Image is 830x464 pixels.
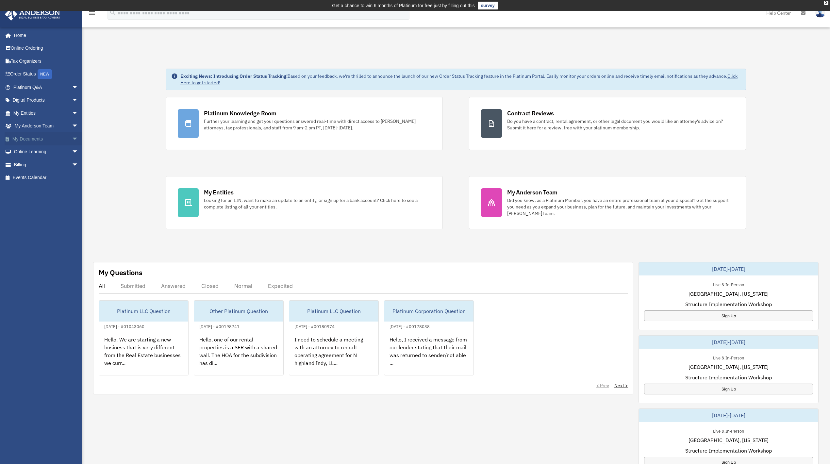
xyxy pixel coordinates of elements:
a: Contract Reviews Do you have a contract, rental agreement, or other legal document you would like... [469,97,746,150]
div: Closed [201,283,219,289]
a: menu [88,11,96,17]
a: Platinum Knowledge Room Further your learning and get your questions answered real-time with dire... [166,97,443,150]
a: survey [478,2,498,9]
span: Structure Implementation Workshop [685,373,772,381]
span: [GEOGRAPHIC_DATA], [US_STATE] [689,290,769,298]
div: Platinum LLC Question [99,301,188,322]
div: My Anderson Team [507,188,557,196]
img: User Pic [815,8,825,18]
div: [DATE]-[DATE] [639,409,818,422]
div: Hello, one of our rental properties is a SFR with a shared wall. The HOA for the subdivision has ... [194,330,283,381]
div: Live & In-Person [708,354,749,361]
div: Live & In-Person [708,427,749,434]
a: Order StatusNEW [5,68,88,81]
a: My Anderson Team Did you know, as a Platinum Member, you have an entire professional team at your... [469,176,746,229]
div: Further your learning and get your questions answered real-time with direct access to [PERSON_NAM... [204,118,431,131]
a: Platinum LLC Question[DATE] - #01043060Hello! We are starting a new business that is very differe... [99,300,189,375]
i: search [109,9,116,16]
div: Live & In-Person [708,281,749,288]
div: Do you have a contract, rental agreement, or other legal document you would like an attorney's ad... [507,118,734,131]
a: Platinum Q&Aarrow_drop_down [5,81,88,94]
span: arrow_drop_down [72,158,85,172]
a: Online Learningarrow_drop_down [5,145,88,158]
span: [GEOGRAPHIC_DATA], [US_STATE] [689,436,769,444]
a: Other Platinum Question[DATE] - #00198741Hello, one of our rental properties is a SFR with a shar... [194,300,284,375]
span: [GEOGRAPHIC_DATA], [US_STATE] [689,363,769,371]
a: Events Calendar [5,171,88,184]
div: close [824,1,828,5]
span: arrow_drop_down [72,120,85,133]
a: Billingarrow_drop_down [5,158,88,171]
a: My Entities Looking for an EIN, want to make an update to an entity, or sign up for a bank accoun... [166,176,443,229]
div: Based on your feedback, we're thrilled to announce the launch of our new Order Status Tracking fe... [180,73,740,86]
div: Get a chance to win 6 months of Platinum for free just by filling out this [332,2,475,9]
div: I need to schedule a meeting with an attorney to redraft operating agreement for N highland Indy,... [289,330,378,381]
div: Other Platinum Question [194,301,283,322]
span: arrow_drop_down [72,132,85,146]
a: Click Here to get started! [180,73,738,86]
img: Anderson Advisors Platinum Portal [3,8,62,21]
a: Home [5,29,85,42]
a: My Entitiesarrow_drop_down [5,107,88,120]
div: [DATE]-[DATE] [639,262,818,275]
div: Hello! We are starting a new business that is very different from the Real Estate businesses we c... [99,330,188,381]
a: Platinum LLC Question[DATE] - #00180974I need to schedule a meeting with an attorney to redraft o... [289,300,379,375]
div: My Entities [204,188,233,196]
div: [DATE] - #00180974 [289,323,340,329]
span: arrow_drop_down [72,81,85,94]
div: Platinum LLC Question [289,301,378,322]
span: Structure Implementation Workshop [685,447,772,455]
div: Answered [161,283,186,289]
span: arrow_drop_down [72,94,85,107]
div: Expedited [268,283,293,289]
div: My Questions [99,268,142,277]
span: arrow_drop_down [72,107,85,120]
a: My Documentsarrow_drop_down [5,132,88,145]
div: Platinum Corporation Question [384,301,473,322]
i: menu [88,9,96,17]
div: NEW [38,69,52,79]
a: Sign Up [644,384,813,394]
div: Platinum Knowledge Room [204,109,276,117]
span: Structure Implementation Workshop [685,300,772,308]
div: Normal [234,283,252,289]
strong: Exciting News: Introducing Order Status Tracking! [180,73,288,79]
a: Sign Up [644,310,813,321]
a: Platinum Corporation Question[DATE] - #00178038Hello, I received a message from our lender statin... [384,300,474,375]
div: [DATE] - #01043060 [99,323,150,329]
div: Submitted [121,283,145,289]
a: Digital Productsarrow_drop_down [5,94,88,107]
div: Hello, I received a message from our lender stating that their mail was returned to sender/not ab... [384,330,473,381]
a: My Anderson Teamarrow_drop_down [5,120,88,133]
div: Looking for an EIN, want to make an update to an entity, or sign up for a bank account? Click her... [204,197,431,210]
a: Tax Organizers [5,55,88,68]
div: [DATE]-[DATE] [639,336,818,349]
div: Did you know, as a Platinum Member, you have an entire professional team at your disposal? Get th... [507,197,734,217]
div: [DATE] - #00178038 [384,323,435,329]
a: Online Ordering [5,42,88,55]
span: arrow_drop_down [72,145,85,159]
a: Next > [614,382,628,389]
div: All [99,283,105,289]
div: [DATE] - #00198741 [194,323,245,329]
div: Contract Reviews [507,109,554,117]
